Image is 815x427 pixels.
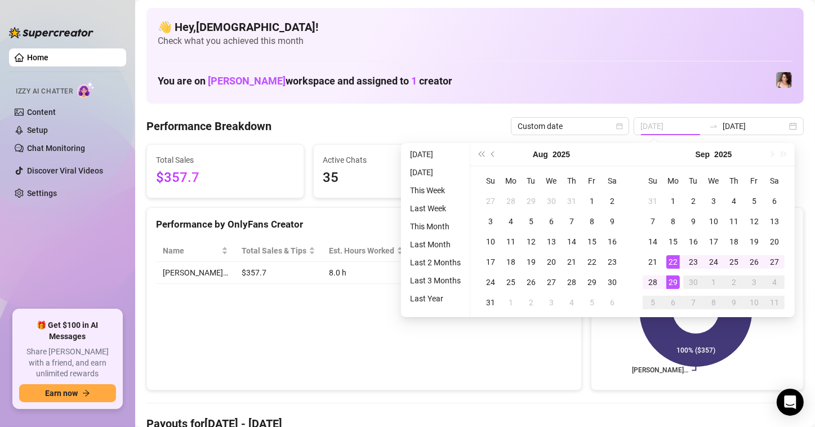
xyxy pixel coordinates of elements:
td: 2025-08-21 [562,252,582,272]
td: 2025-10-07 [683,292,703,313]
div: 27 [545,275,558,289]
td: 2025-08-08 [582,211,602,232]
td: 2025-08-30 [602,272,622,292]
td: 2025-09-29 [663,272,683,292]
td: 2025-08-20 [541,252,562,272]
div: 10 [484,235,497,248]
th: Name [156,240,235,262]
img: logo-BBDzfeDw.svg [9,27,93,38]
div: 19 [524,255,538,269]
td: 2025-09-02 [521,292,541,313]
div: 5 [585,296,599,309]
li: Last 2 Months [406,256,465,269]
input: Start date [640,120,705,132]
div: 4 [565,296,578,309]
td: 2025-09-20 [764,232,785,252]
span: Total Sales [156,154,295,166]
td: 2025-08-16 [602,232,622,252]
div: 30 [545,194,558,208]
td: 2025-08-18 [501,252,521,272]
td: 2025-09-09 [683,211,703,232]
span: 35 [323,167,461,189]
div: 1 [707,275,720,289]
td: 2025-08-13 [541,232,562,252]
div: 9 [687,215,700,228]
td: 8.0 h [322,262,410,284]
a: Content [27,108,56,117]
th: We [703,171,724,191]
td: 2025-09-24 [703,252,724,272]
td: 2025-10-09 [724,292,744,313]
td: 2025-09-18 [724,232,744,252]
td: 2025-08-17 [480,252,501,272]
td: 2025-07-27 [480,191,501,211]
div: 22 [666,255,680,269]
td: 2025-08-26 [521,272,541,292]
img: AI Chatter [77,82,95,98]
div: 6 [605,296,619,309]
th: Fr [582,171,602,191]
td: 2025-09-17 [703,232,724,252]
td: 2025-08-05 [521,211,541,232]
td: [PERSON_NAME]… [156,262,235,284]
div: 30 [687,275,700,289]
td: 2025-09-13 [764,211,785,232]
td: 2025-09-26 [744,252,764,272]
li: [DATE] [406,148,465,161]
div: 11 [727,215,741,228]
div: 20 [545,255,558,269]
td: 2025-09-02 [683,191,703,211]
span: Custom date [518,118,622,135]
a: Home [27,53,48,62]
td: 2025-09-11 [724,211,744,232]
th: Sa [764,171,785,191]
td: 2025-09-15 [663,232,683,252]
td: 2025-09-08 [663,211,683,232]
td: 2025-10-03 [744,272,764,292]
td: 2025-08-27 [541,272,562,292]
div: Performance by OnlyFans Creator [156,217,572,232]
div: 5 [747,194,761,208]
div: 2 [727,275,741,289]
div: 9 [727,296,741,309]
td: 2025-09-05 [582,292,602,313]
h4: 👋 Hey, [DEMOGRAPHIC_DATA] ! [158,19,792,35]
td: 2025-07-31 [562,191,582,211]
li: Last 3 Months [406,274,465,287]
span: Earn now [45,389,78,398]
td: 2025-08-11 [501,232,521,252]
button: Choose a year [714,143,732,166]
div: 12 [524,235,538,248]
div: 4 [768,275,781,289]
div: 11 [768,296,781,309]
div: 6 [666,296,680,309]
div: 26 [747,255,761,269]
div: 18 [727,235,741,248]
div: 15 [585,235,599,248]
div: 16 [605,235,619,248]
td: 2025-10-04 [764,272,785,292]
span: Check what you achieved this month [158,35,792,47]
td: 2025-08-07 [562,211,582,232]
div: 8 [585,215,599,228]
div: 22 [585,255,599,269]
td: 2025-09-25 [724,252,744,272]
td: 2025-08-10 [480,232,501,252]
td: 2025-08-09 [602,211,622,232]
span: Share [PERSON_NAME] with a friend, and earn unlimited rewards [19,346,116,380]
div: 4 [727,194,741,208]
div: 7 [646,215,660,228]
div: 13 [768,215,781,228]
td: 2025-10-05 [643,292,663,313]
td: 2025-07-29 [521,191,541,211]
div: 7 [687,296,700,309]
td: 2025-08-22 [582,252,602,272]
td: 2025-09-04 [724,191,744,211]
td: 2025-09-22 [663,252,683,272]
td: 2025-09-12 [744,211,764,232]
td: 2025-08-24 [480,272,501,292]
div: 3 [545,296,558,309]
div: 29 [524,194,538,208]
li: Last Year [406,292,465,305]
div: 17 [707,235,720,248]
